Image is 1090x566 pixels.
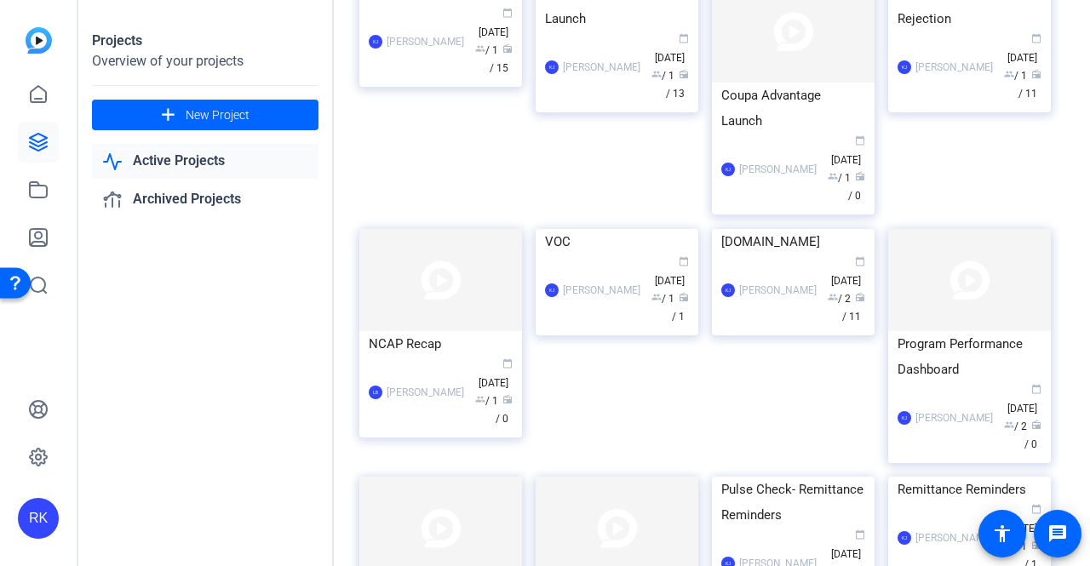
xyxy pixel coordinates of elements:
[992,523,1013,544] mat-icon: accessibility
[475,395,498,407] span: / 1
[651,293,674,305] span: / 1
[679,256,689,266] span: calendar_today
[672,293,689,323] span: / 1
[563,59,640,76] div: [PERSON_NAME]
[828,171,838,181] span: group
[502,43,513,54] span: radio
[92,182,318,217] a: Archived Projects
[479,9,513,38] span: [DATE]
[92,31,318,51] div: Projects
[18,498,59,539] div: RK
[369,331,513,357] div: NCAP Recap
[1047,523,1068,544] mat-icon: message
[1031,540,1041,550] span: radio
[855,529,865,540] span: calendar_today
[655,34,689,64] span: [DATE]
[855,171,865,181] span: radio
[721,283,735,297] div: KJ
[92,144,318,179] a: Active Projects
[369,35,382,49] div: KJ
[831,257,865,287] span: [DATE]
[848,172,865,202] span: / 0
[1004,69,1014,79] span: group
[651,292,662,302] span: group
[915,409,993,426] div: [PERSON_NAME]
[502,358,513,369] span: calendar_today
[666,70,689,100] span: / 13
[387,33,464,50] div: [PERSON_NAME]
[92,51,318,71] div: Overview of your projects
[855,292,865,302] span: radio
[679,69,689,79] span: radio
[475,394,485,404] span: group
[1004,420,1027,432] span: / 2
[545,229,689,254] div: VOC
[186,106,250,124] span: New Project
[502,394,513,404] span: radio
[842,293,865,323] span: / 11
[679,292,689,302] span: radio
[898,411,911,425] div: KJ
[898,60,911,74] div: KJ
[655,257,689,287] span: [DATE]
[1024,420,1041,450] span: / 0
[26,27,52,54] img: blue-gradient.svg
[855,256,865,266] span: calendar_today
[545,60,559,74] div: KJ
[158,105,179,126] mat-icon: add
[915,529,993,546] div: [PERSON_NAME]
[1004,540,1027,552] span: / 1
[739,161,817,178] div: [PERSON_NAME]
[739,282,817,299] div: [PERSON_NAME]
[1007,385,1041,414] span: [DATE]
[1004,420,1014,430] span: group
[1018,70,1041,100] span: / 11
[475,44,498,56] span: / 1
[545,283,559,297] div: KJ
[855,135,865,146] span: calendar_today
[1007,34,1041,64] span: [DATE]
[828,292,838,302] span: group
[387,384,464,401] div: [PERSON_NAME]
[898,331,1041,382] div: Program Performance Dashboard
[721,477,865,528] div: Pulse Check- Remittance Reminders
[1004,70,1027,82] span: / 1
[92,100,318,130] button: New Project
[479,359,513,389] span: [DATE]
[828,172,851,184] span: / 1
[898,477,1041,502] div: Remittance Reminders
[721,163,735,176] div: KJ
[1031,33,1041,43] span: calendar_today
[651,70,674,82] span: / 1
[1031,384,1041,394] span: calendar_today
[1031,69,1041,79] span: radio
[475,43,485,54] span: group
[496,395,513,425] span: / 0
[721,83,865,134] div: Coupa Advantage Launch
[1031,420,1041,430] span: radio
[563,282,640,299] div: [PERSON_NAME]
[898,531,911,545] div: KJ
[1031,504,1041,514] span: calendar_today
[651,69,662,79] span: group
[679,33,689,43] span: calendar_today
[721,229,865,254] div: [DOMAIN_NAME]
[915,59,993,76] div: [PERSON_NAME]
[369,386,382,399] div: LB
[502,8,513,18] span: calendar_today
[828,293,851,305] span: / 2
[490,44,513,74] span: / 15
